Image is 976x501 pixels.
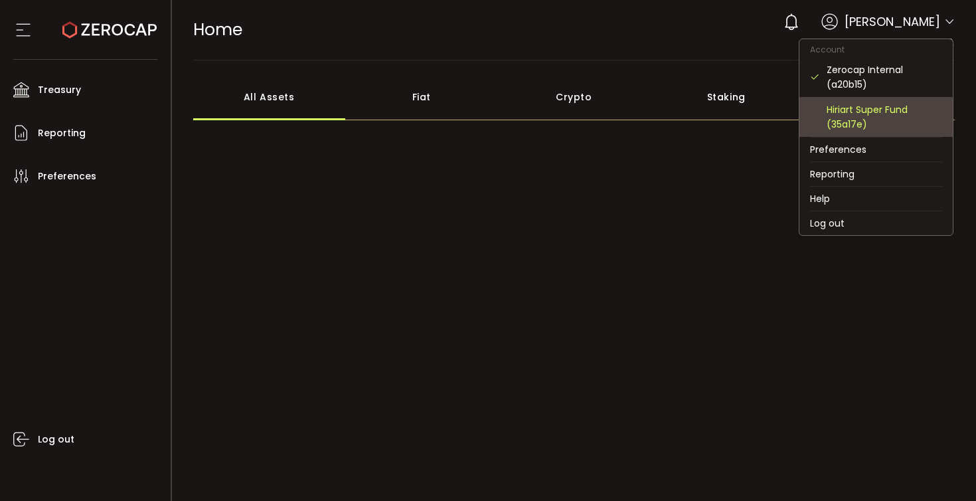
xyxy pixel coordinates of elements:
li: Preferences [799,138,953,161]
span: Account [799,44,855,55]
span: Home [193,18,242,41]
div: Staking [650,74,803,120]
div: Crypto [498,74,651,120]
li: Reporting [799,162,953,186]
span: Log out [38,430,74,449]
span: Preferences [38,167,96,186]
li: Log out [799,211,953,235]
div: Fiat [345,74,498,120]
li: Help [799,187,953,211]
div: Hiriart Super Fund (35a17e) [827,102,942,132]
span: Zerocap Internal (a20b15) [817,37,955,52]
iframe: Chat Widget [910,437,976,501]
span: Treasury [38,80,81,100]
span: [PERSON_NAME] [845,13,940,31]
div: Zerocap Internal (a20b15) [827,62,942,92]
span: Reporting [38,124,86,143]
div: All Assets [193,74,346,120]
